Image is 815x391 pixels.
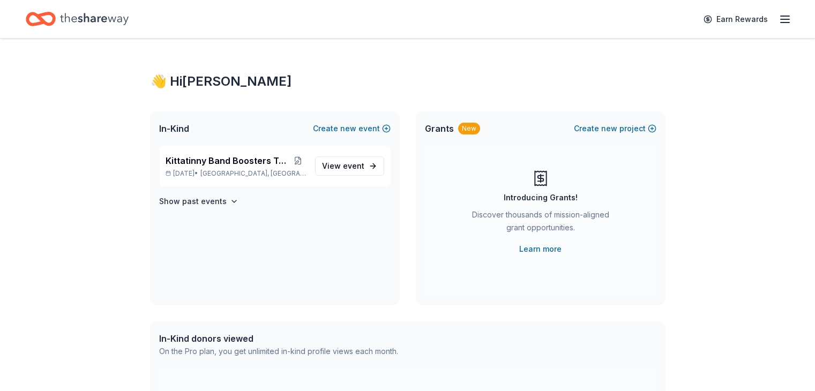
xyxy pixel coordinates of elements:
[322,160,364,172] span: View
[697,10,774,29] a: Earn Rewards
[159,195,227,208] h4: Show past events
[468,208,614,238] div: Discover thousands of mission-aligned grant opportunities.
[151,73,665,90] div: 👋 Hi [PERSON_NAME]
[574,122,656,135] button: Createnewproject
[343,161,364,170] span: event
[313,122,391,135] button: Createnewevent
[166,169,306,178] p: [DATE] •
[159,195,238,208] button: Show past events
[425,122,454,135] span: Grants
[26,6,129,32] a: Home
[340,122,356,135] span: new
[315,156,384,176] a: View event
[200,169,306,178] span: [GEOGRAPHIC_DATA], [GEOGRAPHIC_DATA]
[504,191,578,204] div: Introducing Grants!
[159,345,398,358] div: On the Pro plan, you get unlimited in-kind profile views each month.
[166,154,289,167] span: Kittatinny Band Boosters Tricky Tray
[519,243,562,255] a: Learn more
[159,332,398,345] div: In-Kind donors viewed
[159,122,189,135] span: In-Kind
[601,122,617,135] span: new
[458,123,480,134] div: New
